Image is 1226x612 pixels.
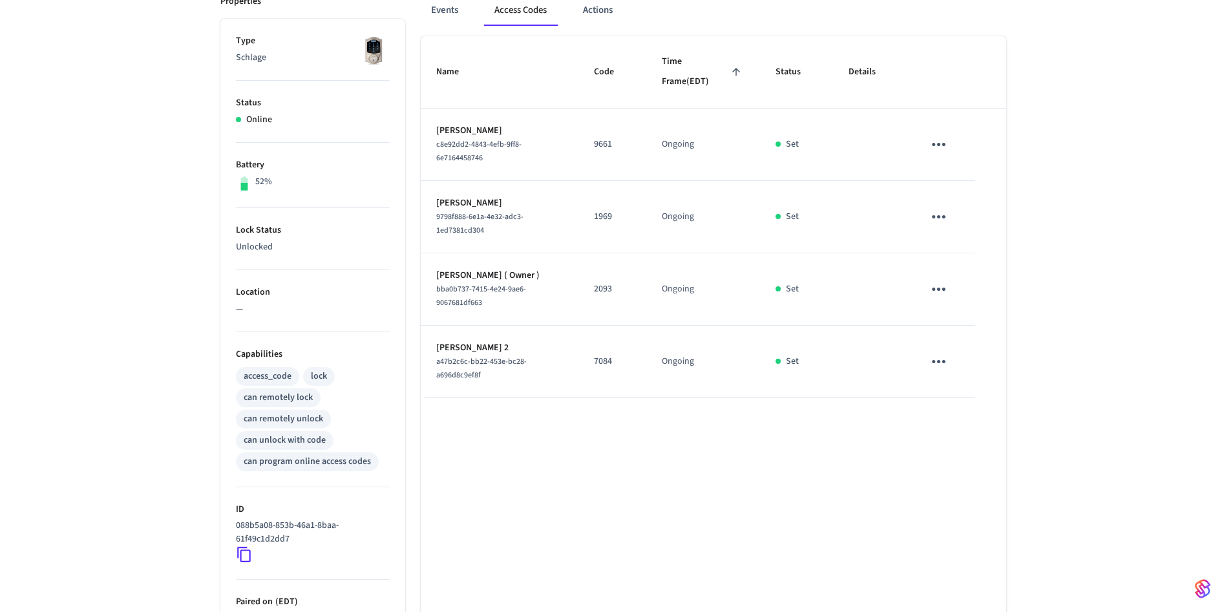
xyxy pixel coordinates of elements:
[244,391,313,405] div: can remotely lock
[594,62,631,82] span: Code
[786,355,799,368] p: Set
[246,113,272,127] p: Online
[236,286,390,299] p: Location
[236,240,390,254] p: Unlocked
[1195,578,1210,599] img: SeamLogoGradient.69752ec5.svg
[436,284,526,308] span: bba0b737-7415-4e24-9ae6-9067681df663
[646,181,761,253] td: Ongoing
[311,370,327,383] div: lock
[236,96,390,110] p: Status
[436,356,527,381] span: a47b2c6c-bb22-453e-bc28-a696d8c9ef8f
[786,282,799,296] p: Set
[236,595,390,609] p: Paired on
[236,348,390,361] p: Capabilities
[357,34,390,67] img: Schlage Sense Smart Deadbolt with Camelot Trim, Front
[236,224,390,237] p: Lock Status
[436,341,563,355] p: [PERSON_NAME] 2
[594,210,631,224] p: 1969
[646,109,761,181] td: Ongoing
[594,282,631,296] p: 2093
[662,52,745,92] span: Time Frame(EDT)
[236,51,390,65] p: Schlage
[273,595,298,608] span: ( EDT )
[436,139,522,164] span: c8e92dd2-4843-4efb-9ff8-6e7164458746
[236,503,390,516] p: ID
[244,412,323,426] div: can remotely unlock
[236,519,385,546] p: 088b5a08-853b-46a1-8baa-61f49c1d2dd7
[236,158,390,172] p: Battery
[786,138,799,151] p: Set
[436,269,563,282] p: [PERSON_NAME] ( Owner )
[244,434,326,447] div: can unlock with code
[646,253,761,326] td: Ongoing
[776,62,818,82] span: Status
[436,62,476,82] span: Name
[594,355,631,368] p: 7084
[849,62,893,82] span: Details
[594,138,631,151] p: 9661
[421,36,1006,398] table: sticky table
[244,455,371,469] div: can program online access codes
[236,302,390,316] p: —
[436,211,523,236] span: 9798f888-6e1a-4e32-adc3-1ed7381cd304
[236,34,390,48] p: Type
[786,210,799,224] p: Set
[255,175,272,189] p: 52%
[436,124,563,138] p: [PERSON_NAME]
[436,196,563,210] p: [PERSON_NAME]
[244,370,291,383] div: access_code
[646,326,761,398] td: Ongoing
